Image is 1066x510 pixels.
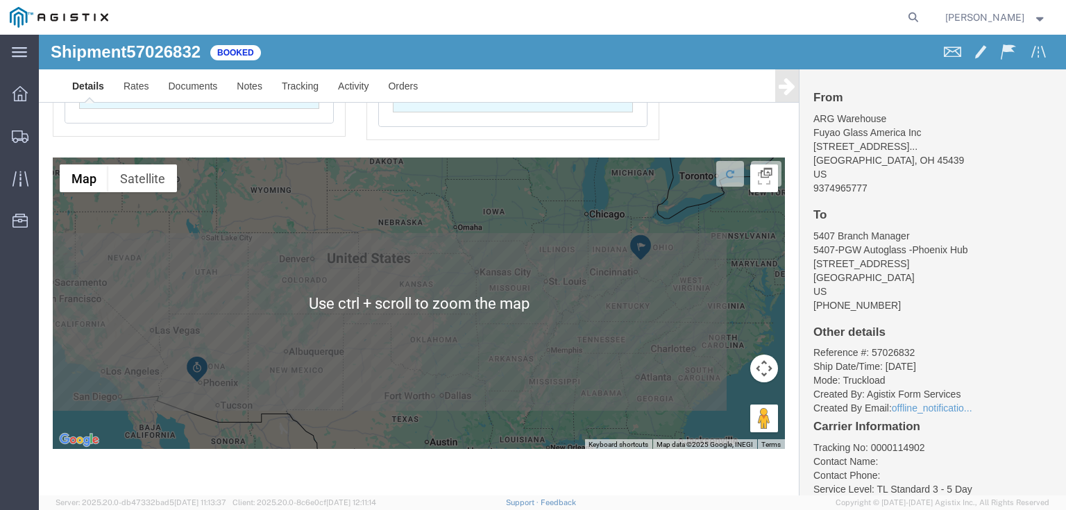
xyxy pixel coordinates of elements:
[836,497,1049,509] span: Copyright © [DATE]-[DATE] Agistix Inc., All Rights Reserved
[56,498,226,507] span: Server: 2025.20.0-db47332bad5
[232,498,376,507] span: Client: 2025.20.0-8c6e0cf
[174,498,226,507] span: [DATE] 11:13:37
[945,10,1024,25] span: Jorge Vaca
[541,498,576,507] a: Feedback
[506,498,541,507] a: Support
[326,498,376,507] span: [DATE] 12:11:14
[39,35,1066,495] iframe: FS Legacy Container
[10,7,108,28] img: logo
[945,9,1047,26] button: [PERSON_NAME]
